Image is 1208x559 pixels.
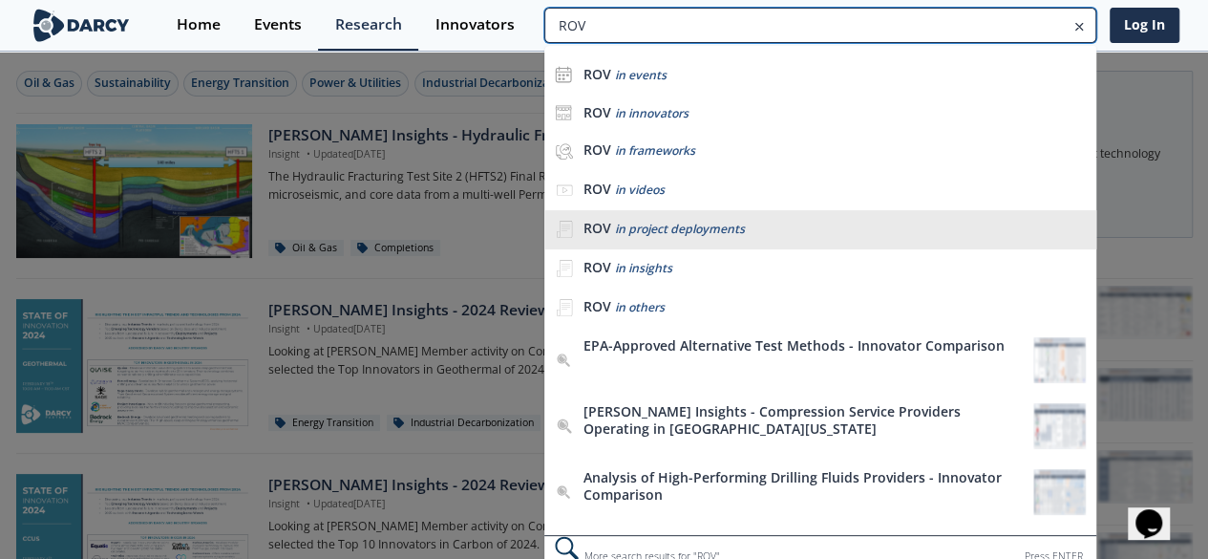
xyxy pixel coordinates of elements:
span: in frameworks [615,142,695,159]
div: Analysis of High-Performing Drilling Fluids Providers - Innovator Comparison [583,469,1023,503]
span: in videos [615,182,665,198]
b: ROV [583,219,611,237]
img: icon [555,104,572,121]
img: HFH7fyBKSGmIYrshjKsr [1033,469,1086,515]
b: ROV [583,258,611,276]
div: EPA-Approved Alternative Test Methods - Innovator Comparison [583,337,1023,355]
b: ROV [583,180,611,198]
span: in insights [615,260,672,276]
div: Research [335,17,402,32]
span: in innovators [615,105,689,121]
img: icon [555,66,572,83]
div: [PERSON_NAME] Insights - Compression Service Providers Operating in [GEOGRAPHIC_DATA][US_STATE] [583,403,1023,437]
img: logo-wide.svg [30,9,134,42]
span: in project deployments [615,221,745,237]
b: ROV [583,140,611,159]
img: X65SIdRx6OO9AQuSvUw4 [1033,337,1086,383]
span: in others [615,299,665,315]
div: Home [177,17,221,32]
b: ROV [583,65,611,83]
img: zJkUI2MpRdK8ALBqHdjr [1033,403,1086,449]
a: Log In [1110,8,1179,43]
span: in events [615,67,667,83]
b: ROV [583,297,611,315]
div: Events [254,17,302,32]
b: ROV [583,103,611,121]
div: Innovators [435,17,515,32]
input: Advanced Search [544,8,1095,43]
iframe: chat widget [1128,483,1189,540]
